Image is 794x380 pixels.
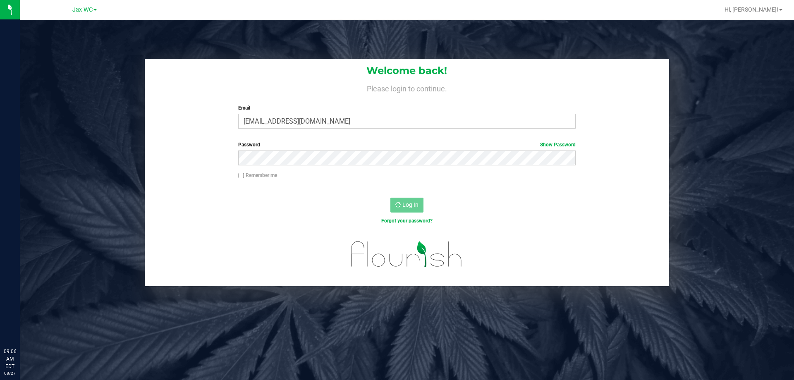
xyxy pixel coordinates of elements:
[341,233,472,275] img: flourish_logo.svg
[381,218,433,224] a: Forgot your password?
[540,142,576,148] a: Show Password
[238,142,260,148] span: Password
[390,198,423,213] button: Log In
[4,370,16,376] p: 08/27
[145,83,669,93] h4: Please login to continue.
[72,6,93,13] span: Jax WC
[725,6,778,13] span: Hi, [PERSON_NAME]!
[238,172,277,179] label: Remember me
[4,348,16,370] p: 09:06 AM EDT
[238,104,575,112] label: Email
[238,173,244,179] input: Remember me
[145,65,669,76] h1: Welcome back!
[402,201,419,208] span: Log In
